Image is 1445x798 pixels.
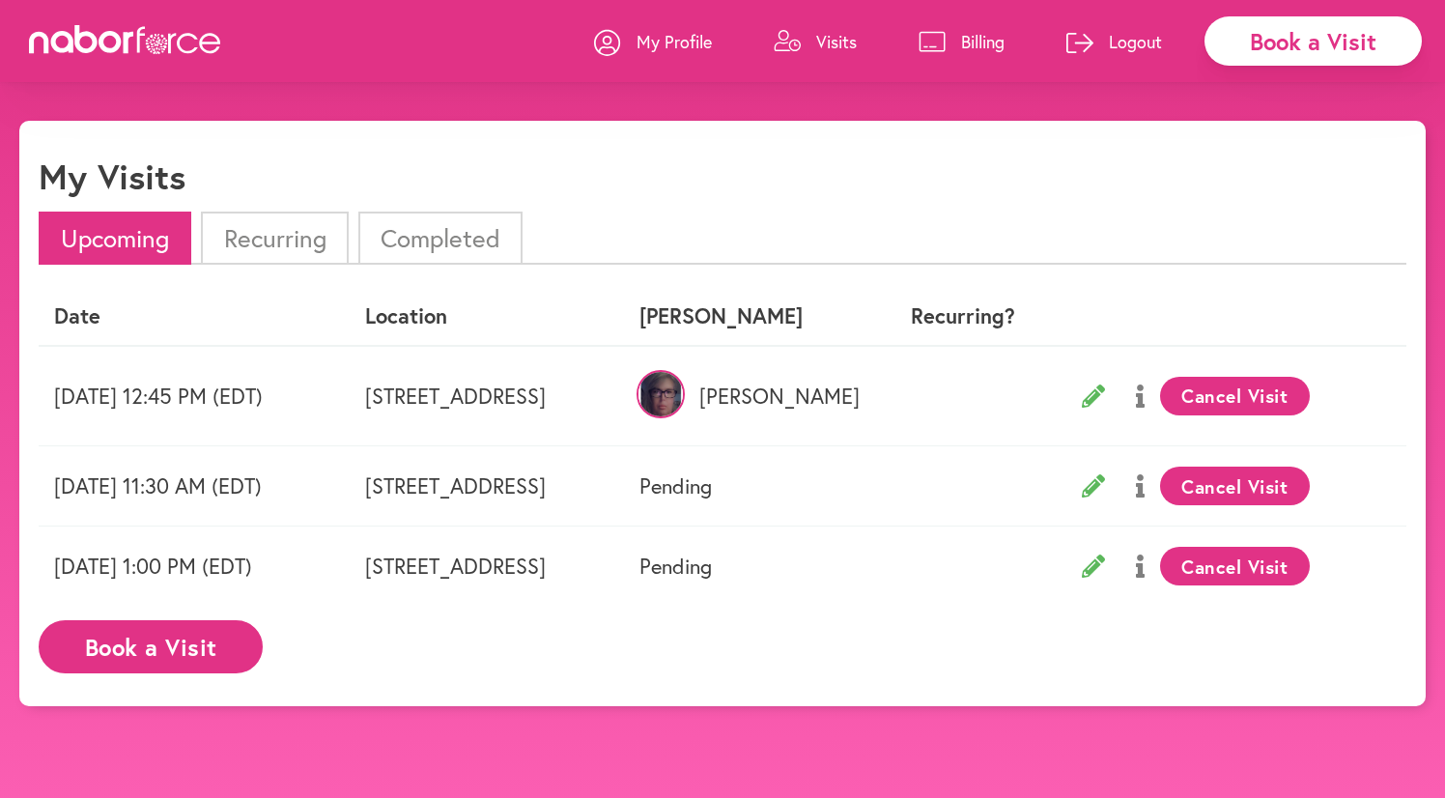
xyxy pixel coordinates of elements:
p: Logout [1109,30,1162,53]
td: [STREET_ADDRESS] [350,446,624,527]
a: My Profile [594,13,712,71]
td: [DATE] 11:30 AM (EDT) [39,446,350,527]
h1: My Visits [39,156,185,197]
p: [PERSON_NAME] [639,384,861,409]
p: Visits [816,30,857,53]
button: Cancel Visit [1160,467,1310,505]
button: Cancel Visit [1160,377,1310,415]
div: Book a Visit [1204,16,1422,66]
img: nbil7nzJRMOxsXNodhN1 [637,370,685,418]
td: [DATE] 12:45 PM (EDT) [39,346,350,446]
a: Visits [774,13,857,71]
a: Billing [919,13,1005,71]
a: Logout [1066,13,1162,71]
td: [STREET_ADDRESS] [350,346,624,446]
button: Cancel Visit [1160,547,1310,585]
td: Pending [624,527,876,607]
p: My Profile [637,30,712,53]
th: [PERSON_NAME] [624,288,876,345]
td: Pending [624,446,876,527]
th: Location [350,288,624,345]
button: Book a Visit [39,620,263,673]
a: Book a Visit [39,635,263,653]
th: Date [39,288,350,345]
td: [STREET_ADDRESS] [350,527,624,607]
p: Billing [961,30,1005,53]
li: Recurring [201,212,348,265]
th: Recurring? [875,288,1051,345]
li: Completed [358,212,523,265]
td: [DATE] 1:00 PM (EDT) [39,527,350,607]
li: Upcoming [39,212,191,265]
